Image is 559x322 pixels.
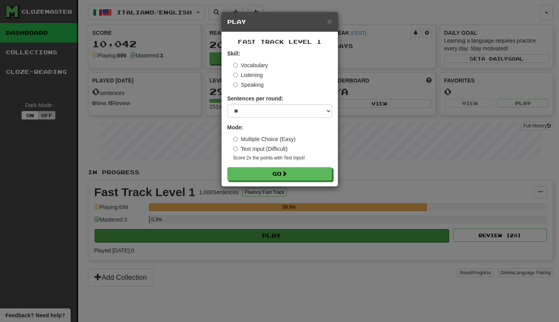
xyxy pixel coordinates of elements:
[227,18,332,26] h5: Play
[227,167,332,181] button: Go
[233,82,238,87] input: Speaking
[233,147,238,151] input: Text Input (Difficult)
[327,17,332,25] button: Close
[233,145,288,153] label: Text Input (Difficult)
[233,137,238,141] input: Multiple Choice (Easy)
[327,17,332,26] span: ×
[233,73,238,77] input: Listening
[233,61,268,69] label: Vocabulary
[233,135,296,143] label: Multiple Choice (Easy)
[233,155,332,161] small: Score 2x the points with Text Input !
[233,63,238,68] input: Vocabulary
[227,95,284,102] label: Sentences per round:
[238,38,321,45] span: Fast Track Level 1
[227,124,243,131] strong: Mode:
[233,81,264,89] label: Speaking
[233,71,263,79] label: Listening
[227,50,240,57] strong: Skill:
